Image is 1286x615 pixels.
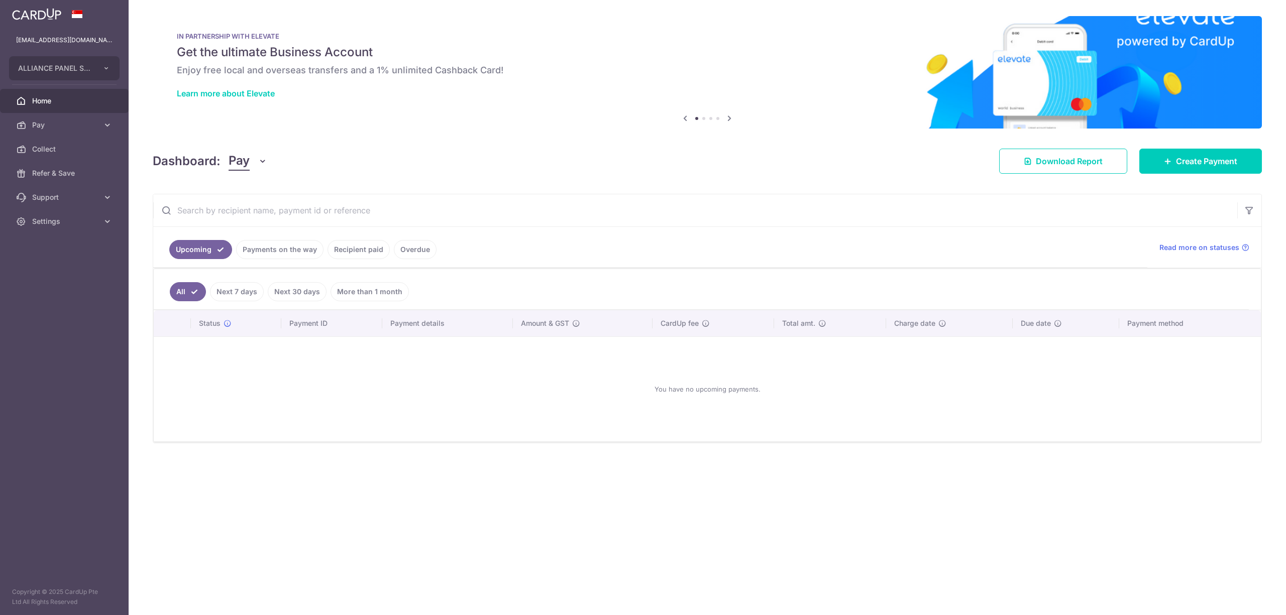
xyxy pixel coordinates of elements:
a: Overdue [394,240,437,259]
a: Learn more about Elevate [177,88,275,98]
span: ALLIANCE PANEL SYSTEM PTE. LTD. [18,63,92,73]
span: Amount & GST [521,318,569,328]
th: Payment ID [281,310,382,336]
a: Create Payment [1139,149,1262,174]
a: Recipient paid [328,240,390,259]
a: More than 1 month [331,282,409,301]
h5: Get the ultimate Business Account [177,44,1238,60]
button: ALLIANCE PANEL SYSTEM PTE. LTD. [9,56,120,80]
span: Collect [32,144,98,154]
span: Charge date [894,318,935,328]
img: Renovation banner [153,16,1262,129]
input: Search by recipient name, payment id or reference [153,194,1237,226]
a: Next 30 days [268,282,327,301]
span: Home [32,96,98,106]
div: You have no upcoming payments. [166,345,1249,433]
span: Read more on statuses [1159,242,1239,253]
th: Payment details [382,310,513,336]
th: Payment method [1119,310,1261,336]
span: Settings [32,216,98,226]
a: All [170,282,206,301]
span: Pay [229,152,250,171]
h6: Enjoy free local and overseas transfers and a 1% unlimited Cashback Card! [177,64,1238,76]
span: CardUp fee [661,318,699,328]
a: Payments on the way [236,240,324,259]
span: Support [32,192,98,202]
a: Download Report [999,149,1127,174]
img: CardUp [12,8,61,20]
a: Read more on statuses [1159,242,1249,253]
span: Total amt. [782,318,815,328]
a: Upcoming [169,240,232,259]
p: [EMAIL_ADDRESS][DOMAIN_NAME] [16,35,113,45]
h4: Dashboard: [153,152,221,170]
span: Create Payment [1176,155,1237,167]
a: Next 7 days [210,282,264,301]
button: Pay [229,152,267,171]
span: Refer & Save [32,168,98,178]
span: Pay [32,120,98,130]
span: Status [199,318,221,328]
span: Download Report [1036,155,1103,167]
p: IN PARTNERSHIP WITH ELEVATE [177,32,1238,40]
span: Due date [1021,318,1051,328]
